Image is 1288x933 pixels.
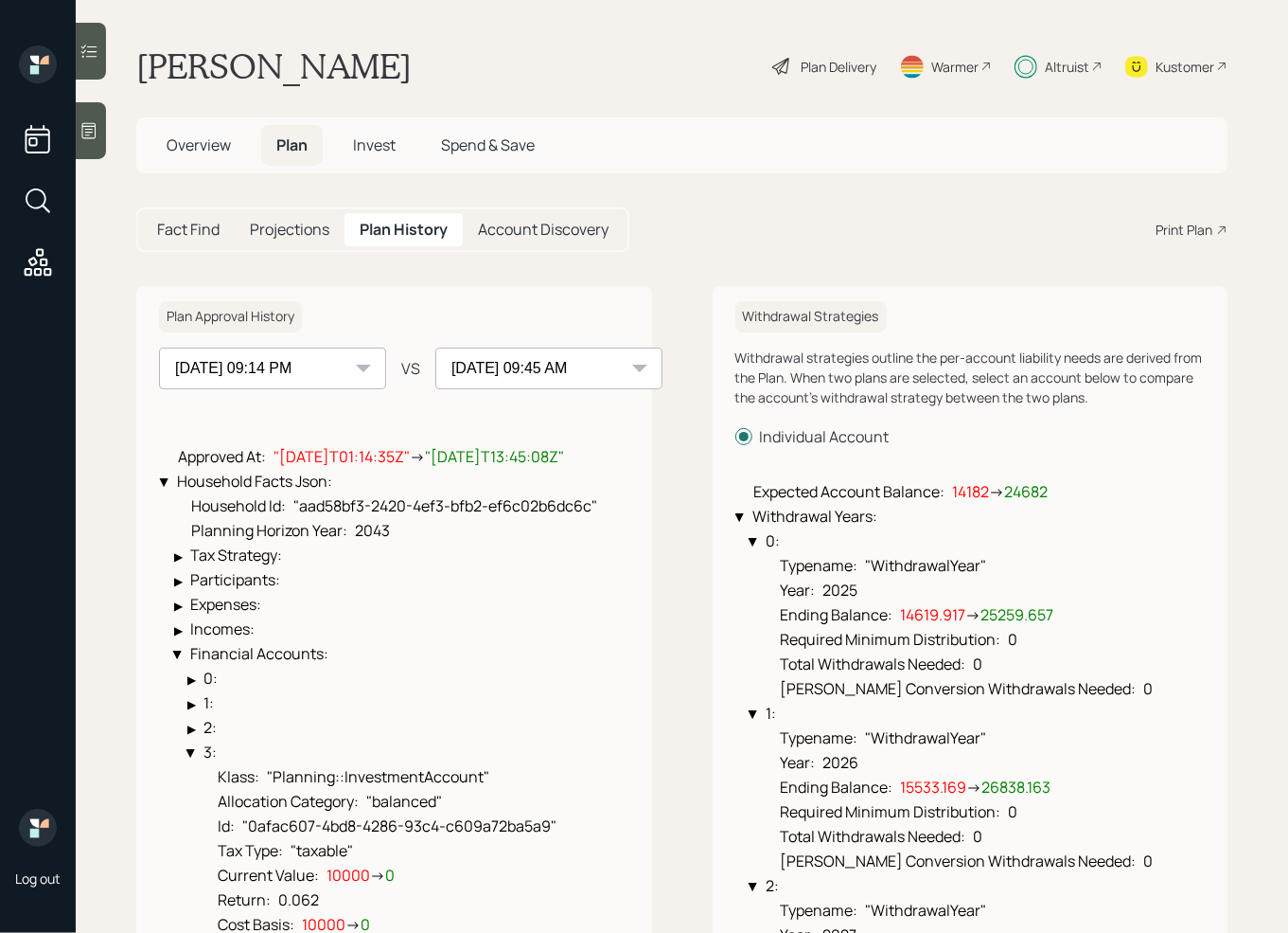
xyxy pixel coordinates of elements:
[823,580,858,601] span: 2025
[781,900,858,921] span: Typename :
[353,135,396,155] span: Invest
[866,727,987,748] span: "WithdrawalYear"
[901,777,967,798] span: 15533.169
[191,495,286,516] span: Household Id :
[187,673,196,686] div: ▶
[190,594,261,615] span: Expenses :
[982,777,1051,798] span: 26838.163
[203,668,218,689] span: 0 :
[15,870,61,888] div: Log out
[781,678,1137,699] span: [PERSON_NAME] Conversion Withdrawals Needed :
[974,654,983,674] span: 0
[293,495,597,516] span: "aad58bf3-2420-4ef3-bfb2-ef6c02b6dc6c"
[242,816,556,836] span: "0afac607-4bd8-4286-93c4-c609a72ba5a9"
[953,481,990,502] span: 14182
[185,750,197,759] div: ▶
[1009,629,1018,650] span: 0
[966,604,981,625] span: →
[366,791,442,812] span: "balanced"
[781,604,893,625] span: Ending Balance :
[1045,57,1089,77] div: Altruist
[781,555,858,576] span: Typename :
[781,654,966,674] span: Total Withdrawals Needed :
[754,481,945,502] span: Expected Account Balance :
[355,520,390,541] span: 2043
[478,221,609,239] h5: Account Discovery
[177,471,332,492] span: Household Facts Json :
[781,629,1001,650] span: Required Minimum Distribution :
[385,865,395,886] span: 0
[167,135,231,155] span: Overview
[159,301,302,332] h6: Plan Approval History
[401,357,420,380] div: VS
[360,221,448,239] h5: Plan History
[410,446,425,467] span: →
[931,57,979,77] div: Warmer
[191,520,347,541] span: Planning Horizon Year :
[218,865,319,886] span: Current Value :
[781,826,966,847] span: Total Withdrawals Needed :
[1144,851,1154,871] span: 0
[748,884,760,892] div: ▶
[990,481,1005,502] span: →
[781,777,893,798] span: Ending Balance :
[326,865,370,886] span: 10000
[767,703,777,724] span: 1 :
[174,624,183,637] div: ▶
[1009,801,1018,822] span: 0
[187,723,196,735] div: ▶
[866,900,987,921] span: "WithdrawalYear"
[967,777,982,798] span: →
[734,514,747,523] div: ▶
[781,727,858,748] span: Typename :
[273,446,410,467] span: "[DATE]T01:14:35Z"
[823,752,859,773] span: 2026
[901,604,966,625] span: 14619.917
[203,717,217,738] span: 2 :
[203,692,214,713] span: 1 :
[748,539,760,547] div: ▶
[801,57,876,77] div: Plan Delivery
[187,698,196,710] div: ▶
[250,221,329,239] h5: Projections
[190,569,280,590] span: Participants :
[767,875,780,896] span: 2 :
[190,545,282,565] span: Tax Strategy :
[781,801,1001,822] span: Required Minimum Distribution :
[753,506,878,527] span: Withdrawal Years :
[735,426,1206,447] label: Individual Account
[190,619,255,639] span: Incomes :
[158,479,170,488] div: ▶
[190,643,328,664] span: Financial Accounts :
[203,742,217,763] span: 3 :
[136,45,412,87] h1: [PERSON_NAME]
[781,851,1137,871] span: [PERSON_NAME] Conversion Withdrawals Needed :
[178,446,266,467] span: Approved At :
[441,135,535,155] span: Spend & Save
[278,889,319,910] span: 0.062
[781,580,816,601] span: Year :
[370,865,385,886] span: →
[981,604,1054,625] span: 25259.657
[748,711,760,720] div: ▶
[1156,57,1214,77] div: Kustomer
[974,826,983,847] span: 0
[218,791,359,812] span: Allocation Category :
[866,555,987,576] span: "WithdrawalYear"
[1156,220,1212,240] div: Print Plan
[735,348,1206,407] div: Withdrawal strategies outline the per-account liability needs are derived from the Plan. When two...
[174,600,183,612] div: ▶
[1144,678,1154,699] span: 0
[19,809,57,847] img: retirable_logo.png
[291,840,353,861] span: "taxable"
[767,530,781,551] span: 0 :
[267,766,489,787] span: "Planning::InvestmentAccount"
[425,446,564,467] span: "[DATE]T13:45:08Z"
[174,550,183,563] div: ▶
[174,575,183,587] div: ▶
[171,652,184,660] div: ▶
[218,840,283,861] span: Tax Type :
[276,135,308,155] span: Plan
[218,889,271,910] span: Return :
[218,766,259,787] span: Klass :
